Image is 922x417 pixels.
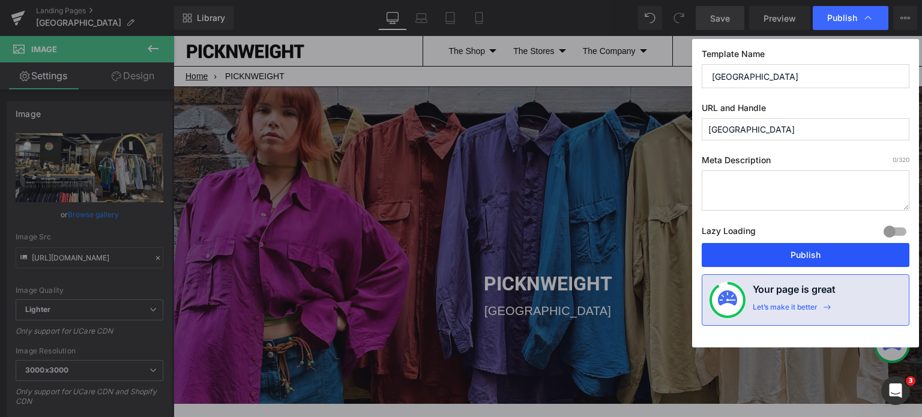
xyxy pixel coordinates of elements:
img: PICKNWEIGHT [12,7,132,23]
label: Lazy Loading [702,223,756,243]
label: URL and Handle [702,103,909,118]
span: /320 [893,156,909,163]
div: Let’s make it better [753,302,818,318]
label: Meta Description [702,155,909,170]
span: Publish [827,13,857,23]
span: › [37,27,46,53]
label: Template Name [702,49,909,64]
font: [GEOGRAPHIC_DATA] [311,268,438,281]
span: PICKNWEIGHT [49,27,114,53]
h4: Your page is great [753,282,836,302]
strong: PICKNWEIGHT [310,236,439,259]
img: onboarding-status.svg [718,290,737,310]
span: 0 [893,156,896,163]
span: 3 [906,376,915,386]
a: Home [12,27,37,53]
button: Publish [702,243,909,267]
iframe: Intercom live chat [881,376,910,405]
